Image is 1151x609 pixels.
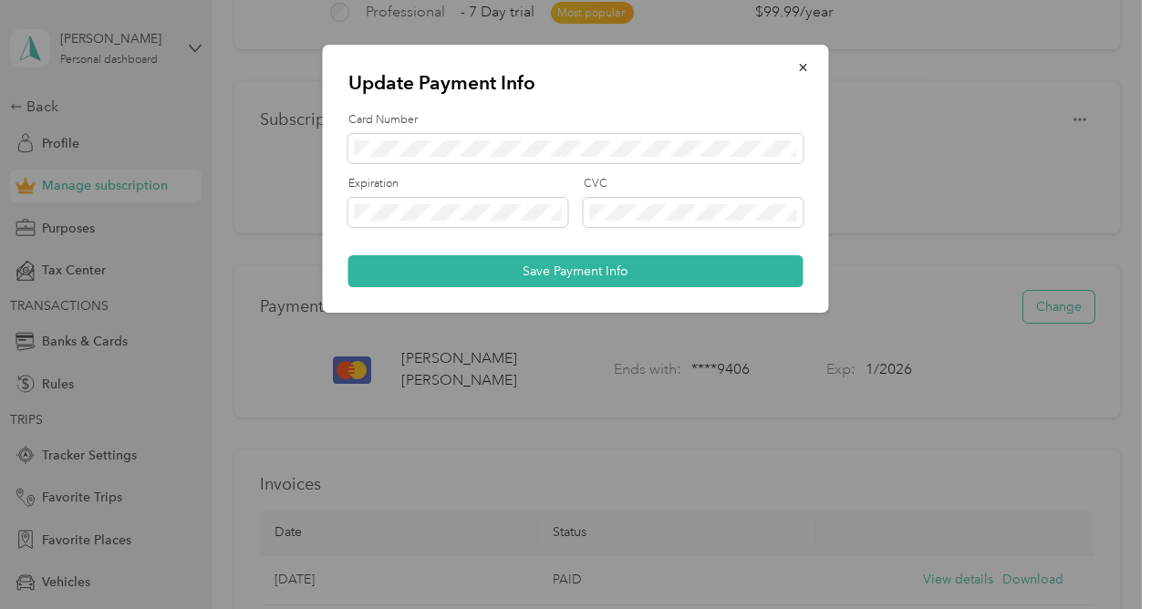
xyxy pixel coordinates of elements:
[584,176,804,192] label: CVC
[348,112,804,129] label: Card Number
[1049,507,1151,609] iframe: Everlance-gr Chat Button Frame
[348,176,568,192] label: Expiration
[348,255,804,287] button: Save Payment Info
[348,70,804,96] p: Update Payment Info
